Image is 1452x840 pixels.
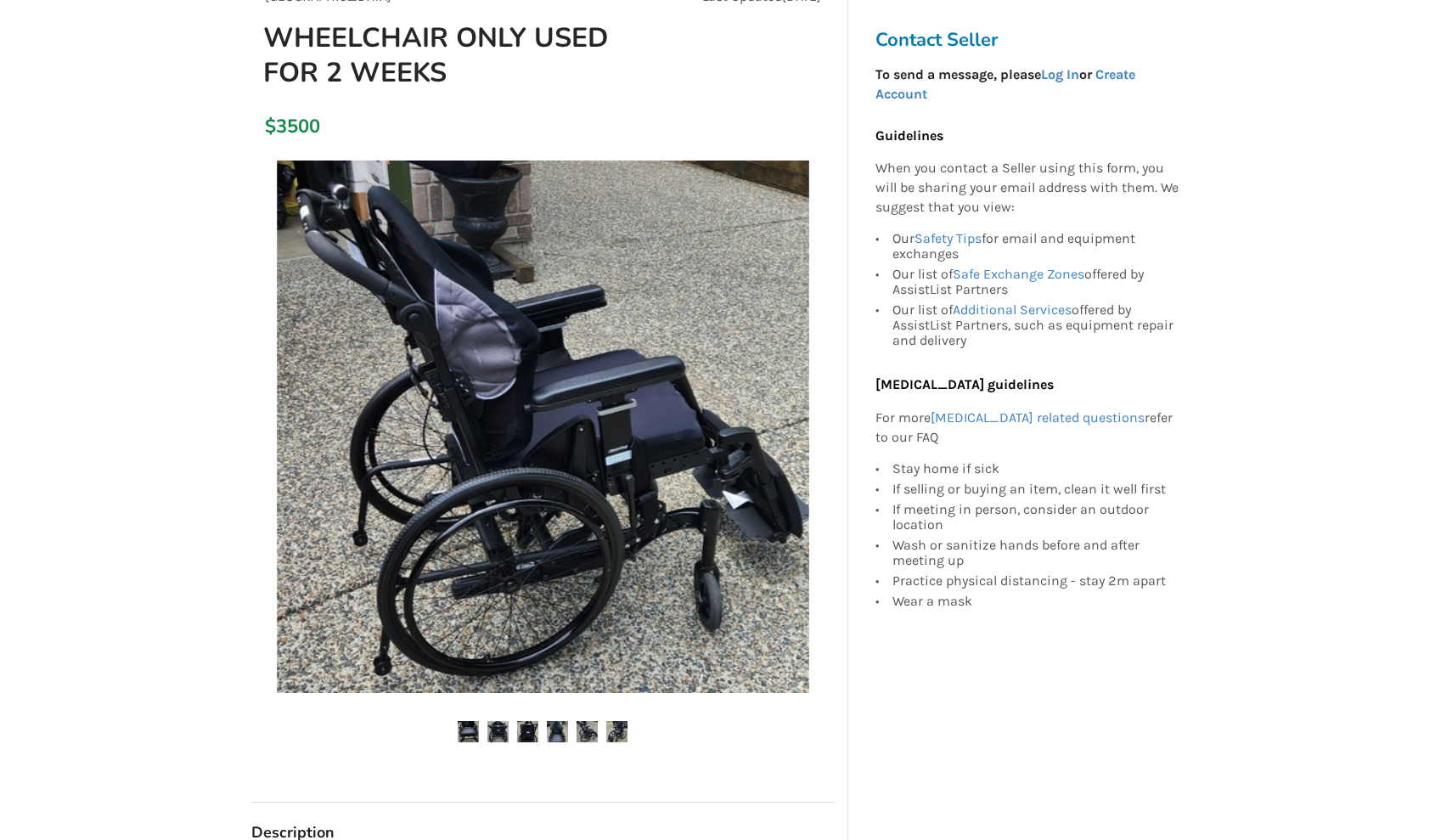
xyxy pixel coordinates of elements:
[250,20,651,90] h1: WHEELCHAIR ONLY USED FOR 2 WEEKS
[875,409,1179,448] p: For more refer to our FAQ
[892,461,1179,479] div: Stay home if sick
[875,127,943,144] b: Guidelines
[931,409,1145,426] a: [MEDICAL_DATA] related questions
[487,721,509,742] img: wheelchair only used for 2 weeks-wheelchair-mobility-surrey-assistlist-listing
[892,535,1179,571] div: Wash or sanitize hands before and after meeting up
[892,231,1179,264] div: Our for email and equipment exchanges
[953,266,1084,282] a: Safe Exchange Zones
[892,499,1179,535] div: If meeting in person, consider an outdoor location
[875,66,1135,102] strong: To send a message, please or
[875,376,1054,392] b: [MEDICAL_DATA] guidelines
[892,264,1179,300] div: Our list of offered by AssistList Partners
[892,300,1179,348] div: Our list of offered by AssistList Partners, such as equipment repair and delivery
[547,721,568,742] img: wheelchair only used for 2 weeks-wheelchair-mobility-surrey-assistlist-listing
[606,721,628,742] img: wheelchair only used for 2 weeks-wheelchair-mobility-surrey-assistlist-listing
[458,721,479,742] img: wheelchair only used for 2 weeks-wheelchair-mobility-surrey-assistlist-listing
[915,230,982,246] a: Safety Tips
[1041,66,1079,82] a: Log In
[875,160,1179,218] p: When you contact a Seller using this form, you will be sharing your email address with them. We s...
[892,571,1179,591] div: Practice physical distancing - stay 2m apart
[577,721,598,742] img: wheelchair only used for 2 weeks-wheelchair-mobility-surrey-assistlist-listing
[953,302,1072,318] a: Additional Services
[892,591,1179,609] div: Wear a mask
[875,28,1188,52] h3: Contact Seller
[265,115,274,138] div: $3500
[892,479,1179,499] div: If selling or buying an item, clean it well first
[517,721,538,742] img: wheelchair only used for 2 weeks-wheelchair-mobility-surrey-assistlist-listing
